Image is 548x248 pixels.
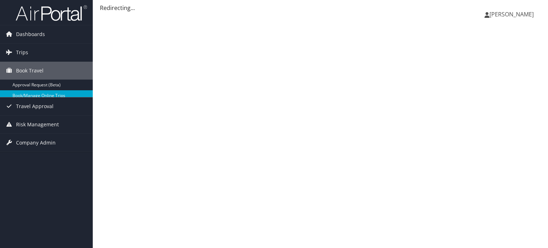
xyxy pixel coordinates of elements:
[16,116,59,133] span: Risk Management
[16,44,28,61] span: Trips
[16,134,56,152] span: Company Admin
[16,25,45,43] span: Dashboards
[16,5,87,21] img: airportal-logo.png
[16,62,44,80] span: Book Travel
[100,4,541,12] div: Redirecting...
[484,4,541,25] a: [PERSON_NAME]
[16,97,54,115] span: Travel Approval
[489,10,534,18] span: [PERSON_NAME]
